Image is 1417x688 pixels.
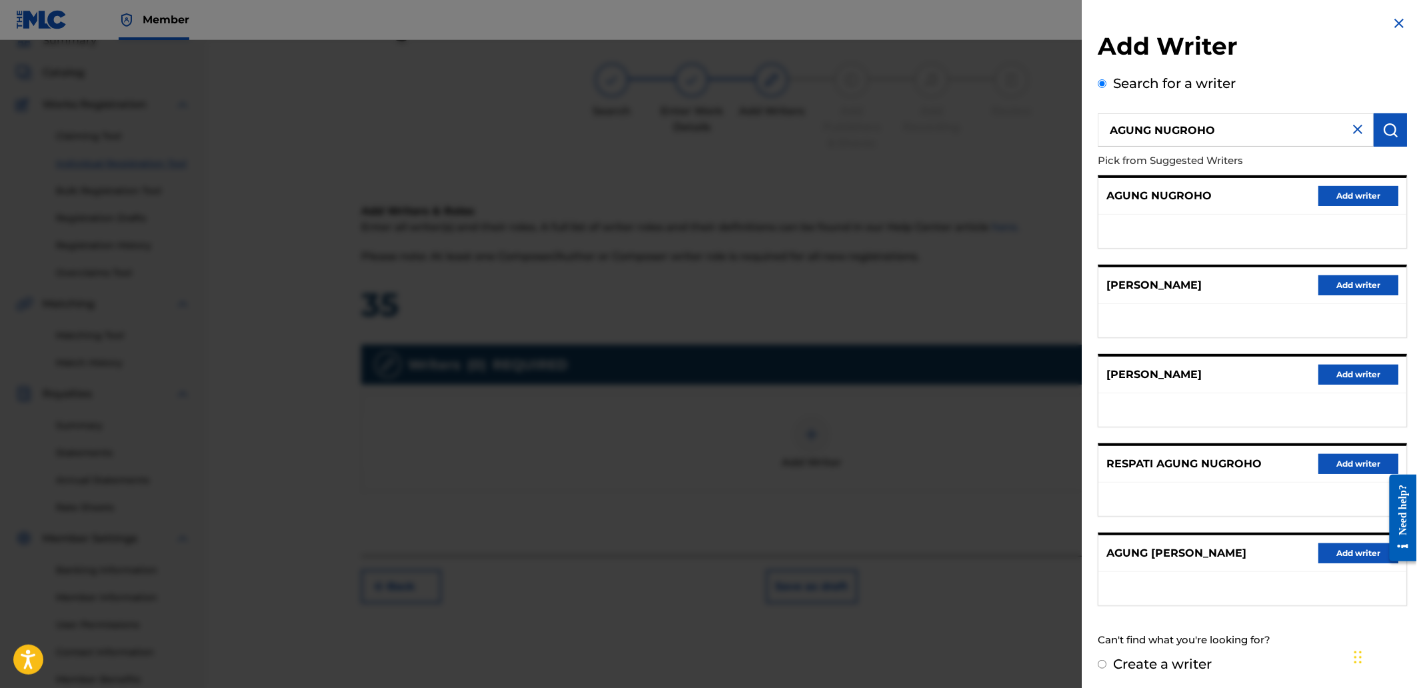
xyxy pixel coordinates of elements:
span: Member [143,12,189,27]
p: Pick from Suggested Writers [1098,147,1332,175]
img: MLC Logo [16,10,67,29]
button: Add writer [1319,186,1399,206]
h2: Add Writer [1098,31,1408,65]
iframe: Resource Center [1380,464,1417,571]
button: Add writer [1319,365,1399,385]
p: AGUNG NUGROHO [1107,188,1212,204]
img: Search Works [1383,122,1399,138]
div: Can't find what you're looking for? [1098,626,1408,655]
p: RESPATI AGUNG NUGROHO [1107,456,1262,472]
button: Add writer [1319,543,1399,563]
button: Add writer [1319,275,1399,295]
button: Add writer [1319,454,1399,474]
input: Search writer's name or IPI Number [1098,113,1374,147]
img: Top Rightsholder [119,12,135,28]
p: [PERSON_NAME] [1107,277,1202,293]
label: Create a writer [1114,656,1212,672]
iframe: Chat Widget [1350,624,1417,688]
label: Search for a writer [1114,75,1236,91]
img: close [1350,121,1366,137]
p: [PERSON_NAME] [1107,367,1202,383]
div: Drag [1354,637,1362,677]
p: AGUNG [PERSON_NAME] [1107,545,1247,561]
